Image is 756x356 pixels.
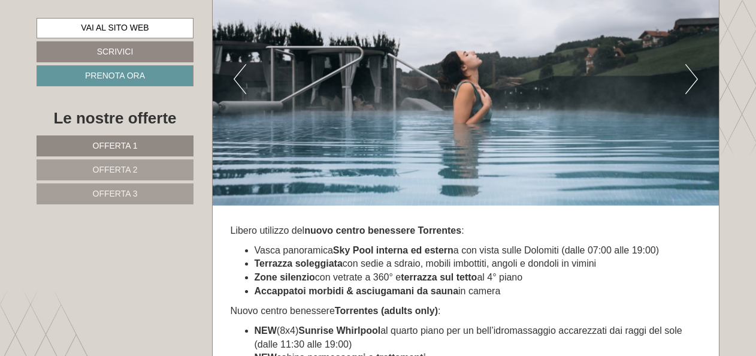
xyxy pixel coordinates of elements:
strong: nuovo centro benessere Torrentes [304,225,461,236]
a: Scrivici [37,41,193,62]
li: con sedie a sdraio, mobili imbottiti, angoli e dondoli in vimini [255,257,701,271]
div: Le nostre offerte [37,107,193,129]
button: Previous [234,64,246,94]
li: (8x4) al quarto piano per un bell’idromassaggio accarezzati dai raggi del sole (dalle 11:30 alle ... [255,324,701,352]
span: Offerta 3 [93,189,138,198]
strong: terrazza sul tetto [401,272,477,282]
p: Libero utilizzo del : [231,224,701,238]
a: Prenota ora [37,65,193,86]
strong: Sky Pool interna ed estern [333,245,453,255]
li: in camera [255,285,701,298]
strong: Sunrise Whirlpool [298,325,380,336]
strong: Zone silenzio [255,272,315,282]
button: Next [685,64,698,94]
li: con vetrate a 360° e al 4° piano [255,271,701,285]
a: Vai al sito web [37,18,193,38]
p: Nuovo centro benessere : [231,304,701,318]
span: Offerta 2 [93,165,138,174]
span: Offerta 1 [93,141,138,150]
strong: Terrazza soleggiata [255,258,343,268]
strong: NEW [255,325,277,336]
strong: Torrentes (adults only) [335,306,438,316]
li: Vasca panoramica a con vista sulle Dolomiti (dalle 07:00 alle 19:00) [255,244,701,258]
strong: Accappatoi morbidi & asciugamani da sauna [255,286,459,296]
